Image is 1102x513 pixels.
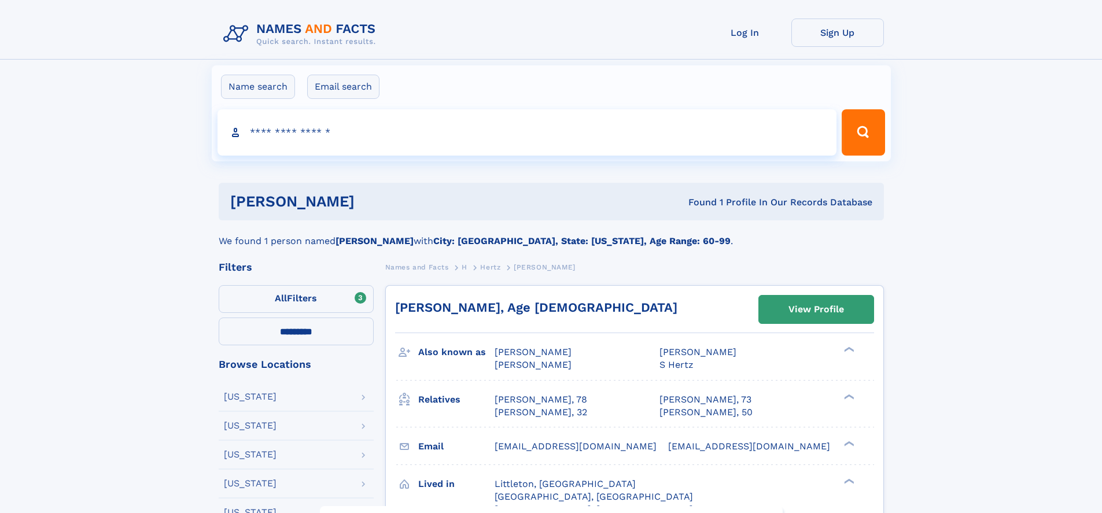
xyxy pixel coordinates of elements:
[759,296,874,323] a: View Profile
[230,194,522,209] h1: [PERSON_NAME]
[495,393,587,406] a: [PERSON_NAME], 78
[219,262,374,272] div: Filters
[841,440,855,447] div: ❯
[659,393,751,406] a: [PERSON_NAME], 73
[480,260,500,274] a: Hertz
[224,392,277,401] div: [US_STATE]
[495,406,587,419] a: [PERSON_NAME], 32
[841,393,855,400] div: ❯
[495,441,657,452] span: [EMAIL_ADDRESS][DOMAIN_NAME]
[221,75,295,99] label: Name search
[385,260,449,274] a: Names and Facts
[480,263,500,271] span: Hertz
[275,293,287,304] span: All
[791,19,884,47] a: Sign Up
[418,437,495,456] h3: Email
[659,359,694,370] span: S Hertz
[418,474,495,494] h3: Lived in
[495,491,693,502] span: [GEOGRAPHIC_DATA], [GEOGRAPHIC_DATA]
[514,263,576,271] span: [PERSON_NAME]
[841,346,855,353] div: ❯
[218,109,837,156] input: search input
[788,296,844,323] div: View Profile
[699,19,791,47] a: Log In
[418,390,495,409] h3: Relatives
[219,359,374,370] div: Browse Locations
[659,346,736,357] span: [PERSON_NAME]
[659,406,753,419] a: [PERSON_NAME], 50
[219,285,374,313] label: Filters
[521,196,872,209] div: Found 1 Profile In Our Records Database
[462,263,467,271] span: H
[395,300,677,315] a: [PERSON_NAME], Age [DEMOGRAPHIC_DATA]
[336,235,414,246] b: [PERSON_NAME]
[668,441,830,452] span: [EMAIL_ADDRESS][DOMAIN_NAME]
[462,260,467,274] a: H
[433,235,731,246] b: City: [GEOGRAPHIC_DATA], State: [US_STATE], Age Range: 60-99
[841,477,855,485] div: ❯
[219,19,385,50] img: Logo Names and Facts
[307,75,379,99] label: Email search
[842,109,884,156] button: Search Button
[495,478,636,489] span: Littleton, [GEOGRAPHIC_DATA]
[219,220,884,248] div: We found 1 person named with .
[224,421,277,430] div: [US_STATE]
[418,342,495,362] h3: Also known as
[495,359,572,370] span: [PERSON_NAME]
[224,450,277,459] div: [US_STATE]
[224,479,277,488] div: [US_STATE]
[495,346,572,357] span: [PERSON_NAME]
